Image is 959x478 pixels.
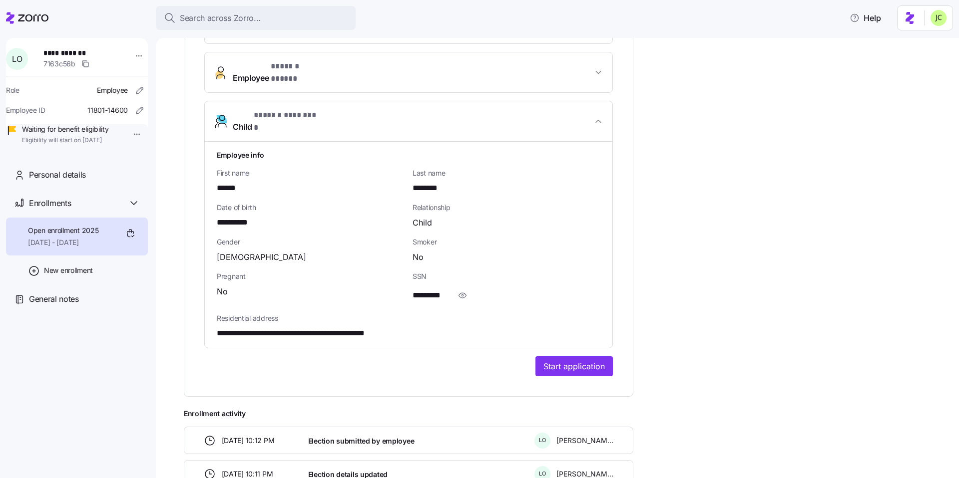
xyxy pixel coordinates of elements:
[217,285,228,298] span: No
[842,8,889,28] button: Help
[217,203,405,213] span: Date of birth
[29,197,71,210] span: Enrollments
[413,203,600,213] span: Relationship
[233,109,317,133] span: Child
[44,265,93,275] span: New enrollment
[29,293,79,305] span: General notes
[222,436,275,446] span: [DATE] 10:12 PM
[217,168,405,178] span: First name
[556,436,613,446] span: [PERSON_NAME]
[217,237,405,247] span: Gender
[413,168,600,178] span: Last name
[97,85,128,95] span: Employee
[43,59,75,69] span: 7163c56b
[28,226,98,236] span: Open enrollment 2025
[413,237,600,247] span: Smoker
[12,55,22,63] span: L O
[413,271,600,281] span: SSN
[539,471,546,477] span: L O
[6,105,45,115] span: Employee ID
[413,217,432,229] span: Child
[413,251,424,263] span: No
[180,12,261,24] span: Search across Zorro...
[22,136,108,145] span: Eligibility will start on [DATE]
[6,85,19,95] span: Role
[233,60,325,84] span: Employee
[217,150,600,160] h1: Employee info
[184,409,633,419] span: Enrollment activity
[217,251,306,263] span: [DEMOGRAPHIC_DATA]
[156,6,356,30] button: Search across Zorro...
[29,169,86,181] span: Personal details
[22,124,108,134] span: Waiting for benefit eligibility
[850,12,881,24] span: Help
[535,356,613,376] button: Start application
[539,438,546,443] span: L O
[931,10,947,26] img: 0d5040ea9766abea509702906ec44285
[217,313,600,323] span: Residential address
[308,436,415,446] span: Election submitted by employee
[87,105,128,115] span: 11801-14600
[28,238,98,247] span: [DATE] - [DATE]
[543,360,605,372] span: Start application
[217,271,405,281] span: Pregnant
